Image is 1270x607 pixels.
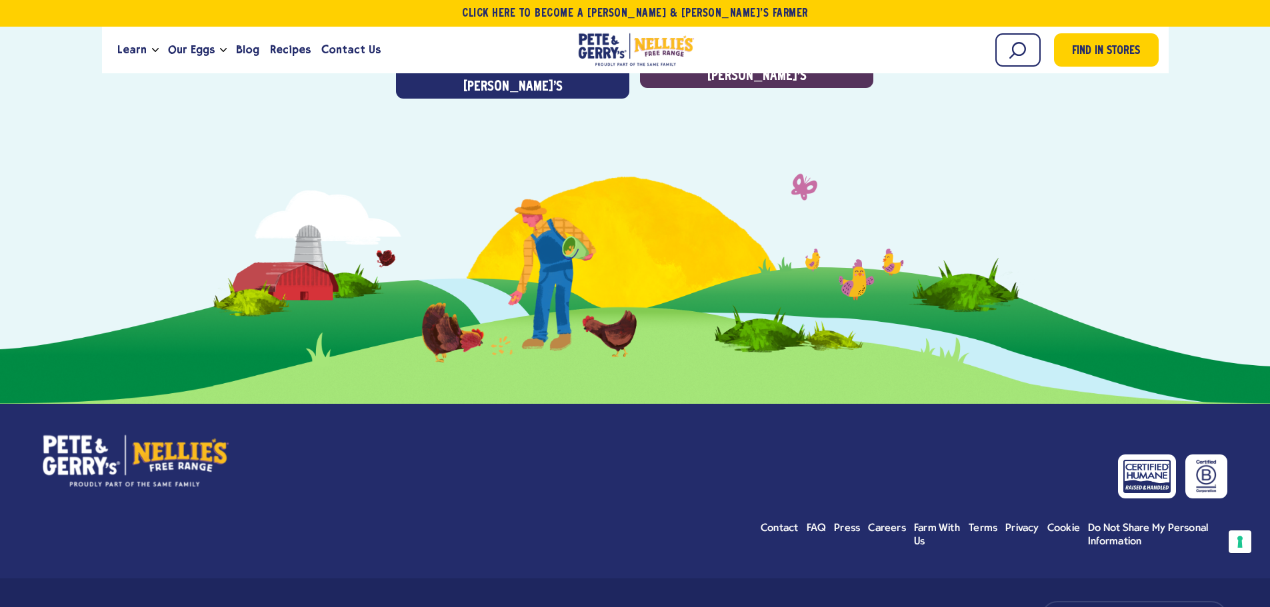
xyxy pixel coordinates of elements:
[1005,523,1039,534] span: Privacy
[807,522,827,535] a: FAQ
[1047,522,1080,535] a: Cookie
[168,41,215,58] span: Our Eggs
[270,41,311,58] span: Recipes
[1005,522,1039,535] a: Privacy
[316,32,386,68] a: Contact Us
[969,522,997,535] a: Terms
[834,523,860,534] span: Press
[236,41,259,58] span: Blog
[321,41,381,58] span: Contact Us
[1047,523,1080,534] span: Cookie
[834,522,860,535] a: Press
[969,523,997,534] span: Terms
[914,522,961,548] a: Farm With Us
[1088,523,1208,547] span: Do Not Share My Personal Information
[807,523,827,534] span: FAQ
[112,32,152,68] a: Learn
[1229,530,1251,553] button: Your consent preferences for tracking technologies
[761,522,799,535] a: Contact
[995,33,1041,67] input: Search
[152,48,159,53] button: Open the dropdown menu for Learn
[117,41,147,58] span: Learn
[1088,522,1227,548] a: Do Not Share My Personal Information
[1054,33,1159,67] a: Find in Stores
[220,48,227,53] button: Open the dropdown menu for Our Eggs
[1072,43,1140,61] span: Find in Stores
[265,32,316,68] a: Recipes
[868,522,906,535] a: Careers
[761,523,799,534] span: Contact
[231,32,265,68] a: Blog
[868,523,906,534] span: Careers
[761,522,1227,548] ul: Footer menu
[163,32,220,68] a: Our Eggs
[914,523,960,547] span: Farm With Us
